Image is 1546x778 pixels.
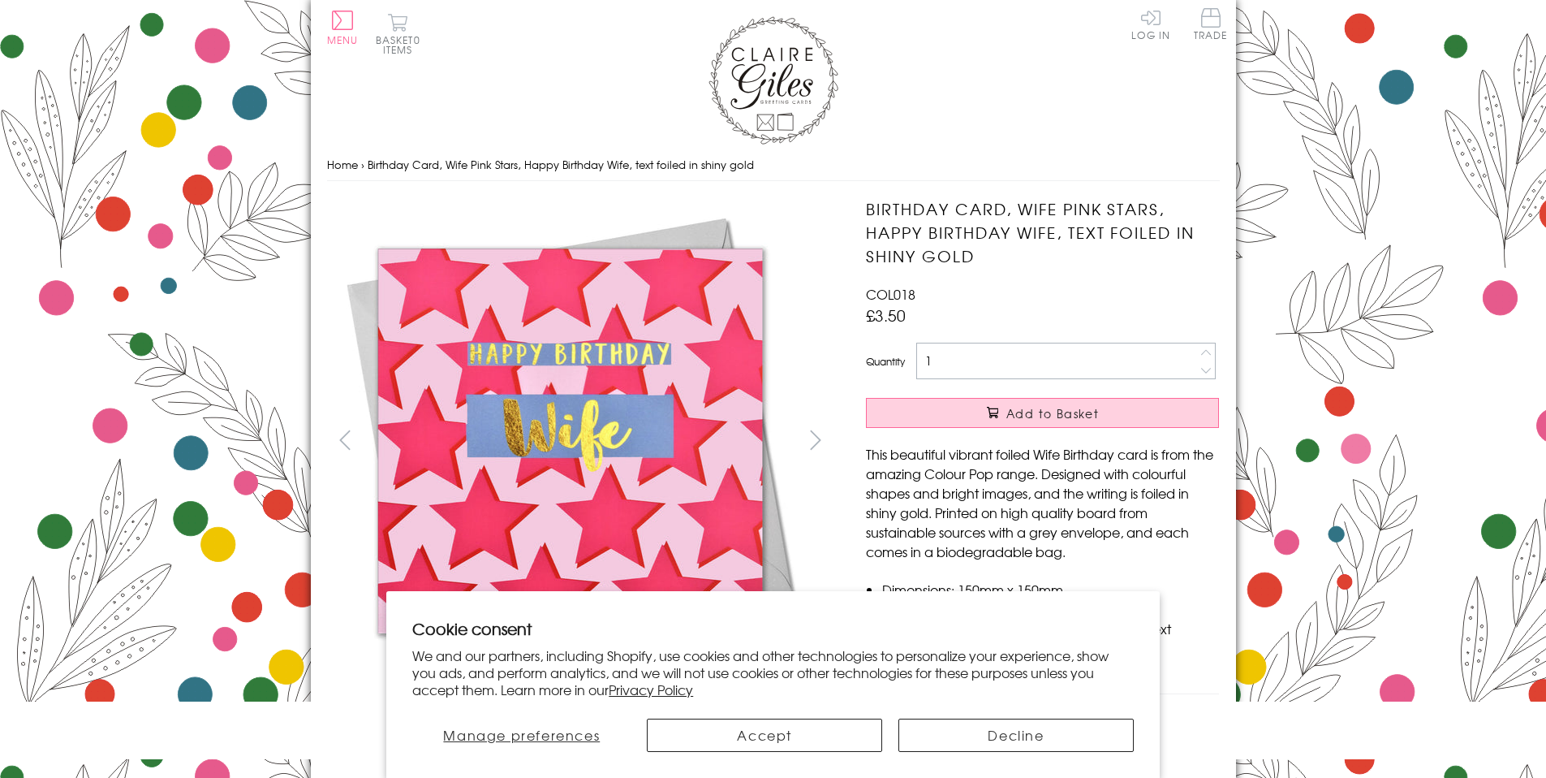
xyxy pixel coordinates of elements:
nav: breadcrumbs [327,149,1220,182]
a: Log In [1131,8,1170,40]
a: Trade [1194,8,1228,43]
span: £3.50 [866,304,906,326]
img: Claire Giles Greetings Cards [708,16,838,145]
button: Accept [647,719,882,752]
span: 0 items [383,32,420,57]
span: Add to Basket [1006,405,1099,421]
button: Menu [327,11,359,45]
button: Add to Basket [866,398,1219,428]
img: Birthday Card, Wife Pink Stars, Happy Birthday Wife, text foiled in shiny gold [326,197,813,685]
span: Menu [327,32,359,47]
h1: Birthday Card, Wife Pink Stars, Happy Birthday Wife, text foiled in shiny gold [866,197,1219,267]
button: prev [327,421,364,458]
a: Home [327,157,358,172]
span: Birthday Card, Wife Pink Stars, Happy Birthday Wife, text foiled in shiny gold [368,157,754,172]
img: Birthday Card, Wife Pink Stars, Happy Birthday Wife, text foiled in shiny gold [833,197,1320,685]
a: Privacy Policy [609,680,693,699]
li: Dimensions: 150mm x 150mm [882,580,1219,599]
button: Decline [898,719,1134,752]
p: This beautiful vibrant foiled Wife Birthday card is from the amazing Colour Pop range. Designed w... [866,444,1219,561]
p: We and our partners, including Shopify, use cookies and other technologies to personalize your ex... [412,647,1134,698]
label: Quantity [866,354,905,369]
span: › [361,157,364,172]
span: Trade [1194,8,1228,40]
button: Basket0 items [376,13,420,54]
span: COL018 [866,284,915,304]
span: Manage preferences [443,725,600,745]
h2: Cookie consent [412,617,1134,640]
button: next [797,421,833,458]
button: Manage preferences [412,719,631,752]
